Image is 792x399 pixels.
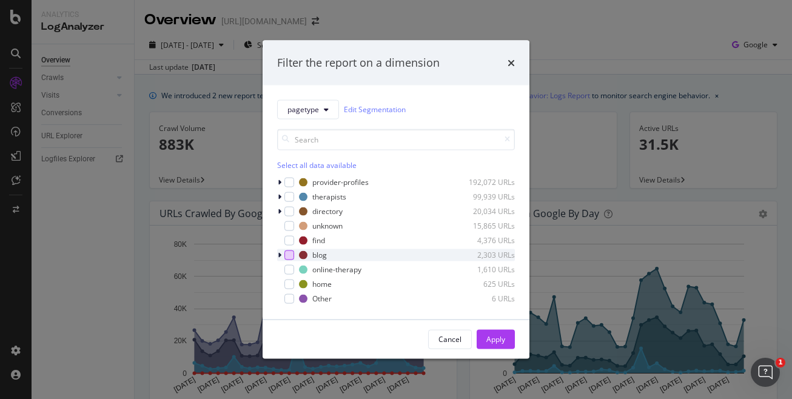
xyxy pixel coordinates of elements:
div: online-therapy [312,264,361,275]
div: 1,610 URLs [455,264,515,275]
div: modal [263,41,529,359]
div: blog [312,250,327,260]
a: Edit Segmentation [344,103,406,116]
button: Apply [477,329,515,349]
div: therapists [312,192,346,202]
div: unknown [312,221,343,231]
div: times [508,55,515,71]
input: Search [277,129,515,150]
div: Apply [486,334,505,344]
div: 6 URLs [455,293,515,304]
button: Cancel [428,329,472,349]
div: 15,865 URLs [455,221,515,231]
div: Filter the report on a dimension [277,55,440,71]
iframe: Intercom live chat [751,358,780,387]
button: pagetype [277,99,339,119]
div: Select all data available [277,159,515,170]
span: 1 [776,358,785,367]
div: home [312,279,332,289]
div: directory [312,206,343,216]
div: 99,939 URLs [455,192,515,202]
div: Cancel [438,334,461,344]
div: 2,303 URLs [455,250,515,260]
div: 4,376 URLs [455,235,515,246]
div: 192,072 URLs [455,177,515,187]
span: pagetype [287,104,319,115]
div: 20,034 URLs [455,206,515,216]
div: 625 URLs [455,279,515,289]
div: find [312,235,325,246]
div: Other [312,293,332,304]
div: provider-profiles [312,177,369,187]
